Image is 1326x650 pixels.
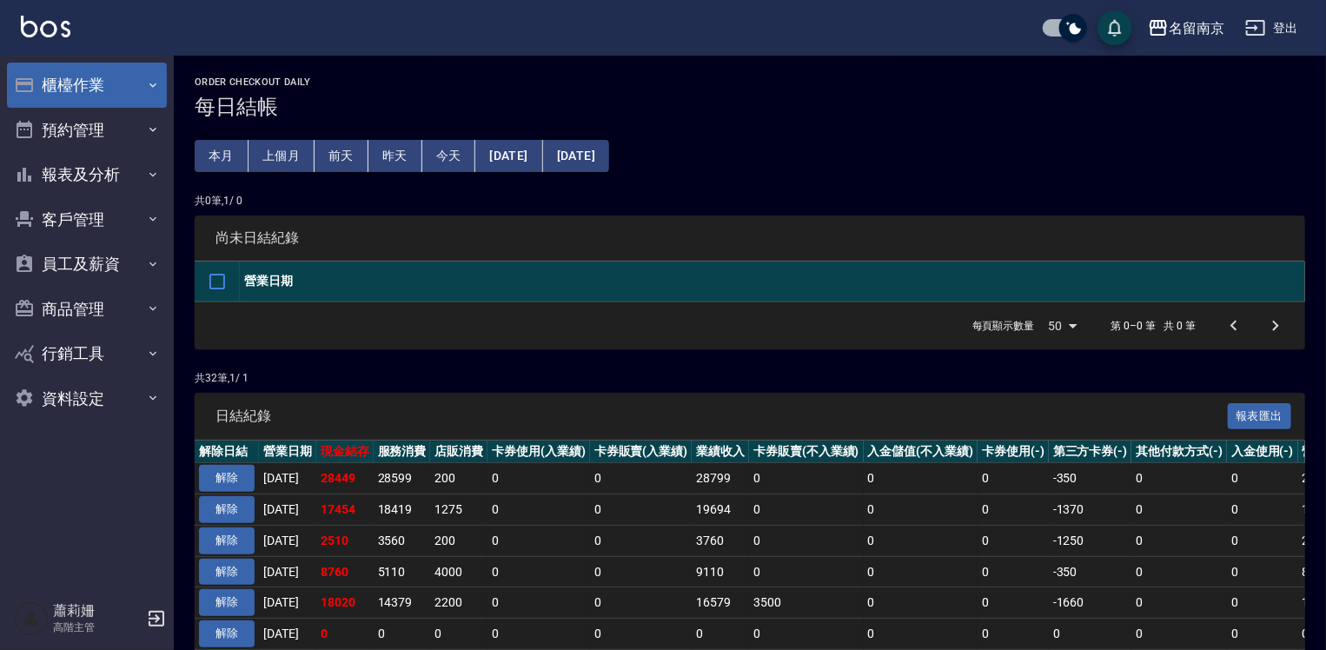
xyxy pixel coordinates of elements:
td: 0 [864,619,978,650]
td: 3560 [374,525,431,556]
td: 0 [864,556,978,587]
button: 解除 [199,589,255,616]
td: 0 [1227,525,1298,556]
th: 入金儲值(不入業績) [864,441,978,463]
p: 共 32 筆, 1 / 1 [195,370,1305,386]
td: 0 [864,494,978,526]
button: 客戶管理 [7,197,167,242]
th: 第三方卡券(-) [1049,441,1132,463]
th: 營業日期 [259,441,316,463]
div: 名留南京 [1169,17,1224,39]
td: 0 [1131,494,1227,526]
td: 0 [1227,463,1298,494]
td: 8760 [316,556,374,587]
button: 上個月 [249,140,315,172]
th: 現金結存 [316,441,374,463]
td: 2510 [316,525,374,556]
td: 18419 [374,494,431,526]
td: 0 [1131,463,1227,494]
button: 解除 [199,620,255,647]
td: 0 [1131,619,1227,650]
td: 0 [1227,494,1298,526]
span: 日結紀錄 [215,408,1228,425]
td: 0 [978,587,1049,619]
td: 3500 [749,587,864,619]
td: 0 [978,556,1049,587]
td: 0 [590,556,693,587]
td: 0 [430,619,487,650]
td: 5110 [374,556,431,587]
button: 解除 [199,496,255,523]
button: 報表及分析 [7,152,167,197]
td: 2200 [430,587,487,619]
td: 0 [864,587,978,619]
td: 9110 [692,556,749,587]
td: [DATE] [259,587,316,619]
td: -1250 [1049,525,1132,556]
td: 1275 [430,494,487,526]
td: 0 [487,494,590,526]
td: 0 [1131,587,1227,619]
td: 19694 [692,494,749,526]
td: 0 [864,525,978,556]
td: 28799 [692,463,749,494]
td: 0 [864,463,978,494]
td: 0 [1131,556,1227,587]
img: Logo [21,16,70,37]
td: [DATE] [259,525,316,556]
th: 解除日結 [195,441,259,463]
span: 尚未日結紀錄 [215,229,1284,247]
th: 營業日期 [240,262,1305,302]
td: 28449 [316,463,374,494]
button: 員工及薪資 [7,242,167,287]
td: [DATE] [259,619,316,650]
a: 報表匯出 [1228,407,1292,423]
div: 50 [1042,302,1084,349]
th: 卡券販賣(不入業績) [749,441,864,463]
button: 報表匯出 [1228,403,1292,430]
p: 每頁顯示數量 [972,318,1035,334]
td: -350 [1049,463,1132,494]
td: 28599 [374,463,431,494]
td: 0 [487,587,590,619]
td: 0 [749,556,864,587]
td: 0 [978,525,1049,556]
th: 其他付款方式(-) [1131,441,1227,463]
button: 解除 [199,527,255,554]
td: 14379 [374,587,431,619]
th: 卡券使用(入業績) [487,441,590,463]
td: 0 [487,619,590,650]
button: 資料設定 [7,376,167,421]
button: 今天 [422,140,476,172]
td: 0 [749,494,864,526]
button: [DATE] [475,140,542,172]
td: 3760 [692,525,749,556]
td: -350 [1049,556,1132,587]
td: 0 [316,619,374,650]
p: 第 0–0 筆 共 0 筆 [1111,318,1196,334]
td: 0 [1227,556,1298,587]
td: 0 [749,525,864,556]
button: save [1097,10,1132,45]
td: 0 [374,619,431,650]
th: 卡券販賣(入業績) [590,441,693,463]
img: Person [14,601,49,636]
td: 0 [1049,619,1132,650]
button: 前天 [315,140,368,172]
td: 0 [749,619,864,650]
button: 預約管理 [7,108,167,153]
h5: 蕭莉姍 [53,602,142,620]
button: 解除 [199,465,255,492]
button: 行銷工具 [7,331,167,376]
td: 0 [590,463,693,494]
button: 解除 [199,559,255,586]
td: 17454 [316,494,374,526]
td: 0 [749,463,864,494]
p: 高階主管 [53,620,142,635]
td: 0 [487,556,590,587]
td: 0 [1227,619,1298,650]
th: 服務消費 [374,441,431,463]
td: 0 [590,494,693,526]
td: -1370 [1049,494,1132,526]
td: 200 [430,525,487,556]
